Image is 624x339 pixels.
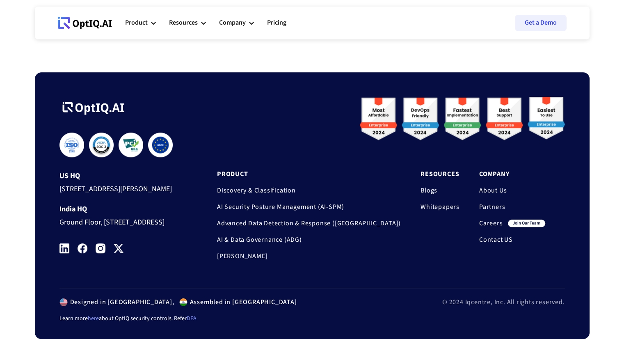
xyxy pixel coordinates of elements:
[219,11,254,35] div: Company
[88,314,99,323] a: here
[421,186,459,195] a: Blogs
[217,186,401,195] a: Discovery & Classification
[217,219,401,227] a: Advanced Data Detection & Response ([GEOGRAPHIC_DATA])
[442,298,565,306] div: © 2024 Iqcentre, Inc. All rights reserved.
[508,220,545,227] div: join our team
[219,17,246,28] div: Company
[68,298,174,306] div: Designed in [GEOGRAPHIC_DATA],
[479,186,545,195] a: About Us
[187,314,197,323] a: DPA
[59,213,186,229] div: Ground Floor, [STREET_ADDRESS]
[59,205,186,213] div: India HQ
[479,170,545,178] a: Company
[125,11,156,35] div: Product
[479,236,545,244] a: Contact US
[217,170,401,178] a: Product
[217,203,401,211] a: AI Security Posture Management (AI-SPM)
[479,203,545,211] a: Partners
[217,236,401,244] a: AI & Data Governance (ADG)
[169,11,206,35] div: Resources
[59,314,565,323] div: Learn more about OptIQ security controls. Refer
[187,298,297,306] div: Assembled in [GEOGRAPHIC_DATA]
[217,252,401,260] a: [PERSON_NAME]
[515,15,567,31] a: Get a Demo
[59,172,186,180] div: US HQ
[479,219,503,227] a: Careers
[421,203,459,211] a: Whitepapers
[125,17,148,28] div: Product
[421,170,459,178] a: Resources
[59,180,186,195] div: [STREET_ADDRESS][PERSON_NAME]
[169,17,198,28] div: Resources
[267,11,286,35] a: Pricing
[58,11,112,35] a: Webflow Homepage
